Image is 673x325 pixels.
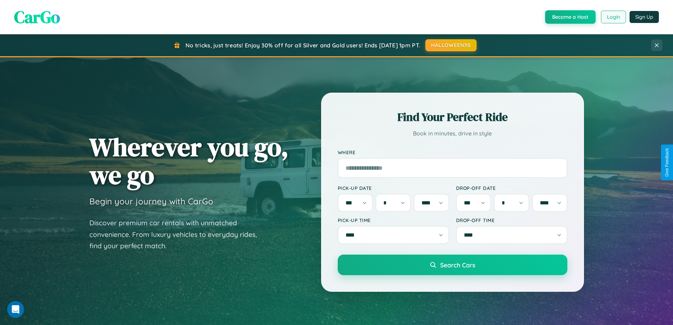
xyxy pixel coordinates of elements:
[338,185,449,191] label: Pick-up Date
[630,11,659,23] button: Sign Up
[89,217,266,252] p: Discover premium car rentals with unmatched convenience. From luxury vehicles to everyday rides, ...
[185,42,420,49] span: No tricks, just treats! Enjoy 30% off for all Silver and Gold users! Ends [DATE] 1pm PT.
[545,10,596,24] button: Become a Host
[456,217,567,223] label: Drop-off Time
[89,133,289,189] h1: Wherever you go, we go
[89,196,213,207] h3: Begin your journey with CarGo
[665,148,669,177] div: Give Feedback
[338,128,567,139] p: Book in minutes, drive in style
[338,217,449,223] label: Pick-up Time
[440,261,475,269] span: Search Cars
[14,5,60,29] span: CarGo
[338,255,567,275] button: Search Cars
[7,301,24,318] iframe: Intercom live chat
[338,149,567,155] label: Where
[456,185,567,191] label: Drop-off Date
[338,109,567,125] h2: Find Your Perfect Ride
[601,11,626,23] button: Login
[425,39,477,51] button: HALLOWEEN30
